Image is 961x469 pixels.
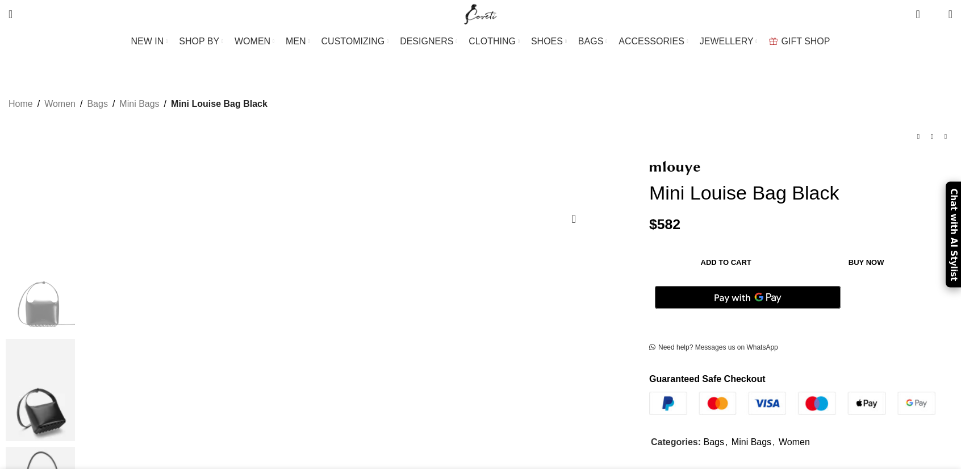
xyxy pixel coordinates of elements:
img: mlouye bag [6,339,75,441]
span: BAGS [578,36,603,47]
span: $ [649,217,657,232]
h1: Mini Louise Bag Black [649,181,952,205]
a: DESIGNERS [400,30,457,53]
a: CUSTOMIZING [321,30,389,53]
bdi: 582 [649,217,680,232]
a: Need help? Messages us on WhatsApp [649,343,778,352]
nav: Breadcrumb [9,97,268,111]
button: Buy now [803,251,930,275]
a: WOMEN [235,30,274,53]
a: Next product [939,130,952,143]
a: Site logo [462,9,500,18]
a: Bags [703,437,724,447]
a: NEW IN [131,30,168,53]
a: SHOP BY [179,30,223,53]
a: MEN [286,30,310,53]
span: GIFT SHOP [782,36,830,47]
span: WOMEN [235,36,270,47]
iframe: Secure payment input frame [653,315,843,316]
a: Bags [87,97,107,111]
span: , [725,435,728,450]
a: JEWELLERY [700,30,758,53]
a: Mini Bags [732,437,771,447]
a: Women [44,97,76,111]
span: NEW IN [131,36,164,47]
span: SHOP BY [179,36,219,47]
img: GiftBag [769,38,778,45]
a: SHOES [531,30,567,53]
span: MEN [286,36,306,47]
span: SHOES [531,36,563,47]
a: Mini Bags [119,97,159,111]
button: Add to cart [655,251,797,275]
a: BAGS [578,30,607,53]
span: , [772,435,775,450]
a: 1 [910,3,925,26]
span: CUSTOMIZING [321,36,385,47]
strong: Guaranteed Safe Checkout [649,374,766,384]
img: guaranteed-safe-checkout-bordered.j [649,392,935,414]
a: ACCESSORIES [619,30,688,53]
a: GIFT SHOP [769,30,830,53]
span: 0 [931,11,939,20]
img: mlouye Mini Louise Bag Black88578 nobg [6,231,75,333]
a: Women [779,437,810,447]
span: ACCESSORIES [619,36,684,47]
a: Home [9,97,33,111]
div: Main navigation [3,30,958,53]
a: CLOTHING [469,30,520,53]
span: Categories: [651,437,701,447]
a: Search [3,3,18,26]
button: Pay with GPay [655,286,841,309]
img: Mlouye [649,160,700,176]
div: My Wishlist [929,3,940,26]
span: DESIGNERS [400,36,453,47]
span: CLOTHING [469,36,516,47]
span: 1 [917,6,925,14]
span: JEWELLERY [700,36,754,47]
a: Previous product [912,130,925,143]
span: Mini Louise Bag Black [171,97,268,111]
